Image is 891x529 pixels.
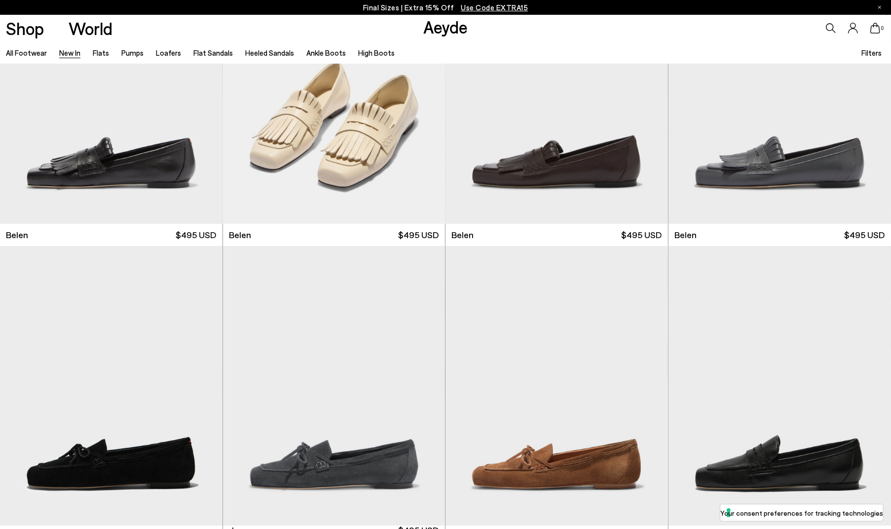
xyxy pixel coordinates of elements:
span: Belen [229,229,251,241]
a: Belen $495 USD [223,224,445,246]
a: Flats [93,48,109,57]
button: Your consent preferences for tracking technologies [720,504,883,521]
p: Final Sizes | Extra 15% Off [363,1,528,14]
span: 0 [880,26,885,31]
div: 2 / 6 [445,246,667,525]
span: $495 USD [176,229,216,241]
a: Ankle Boots [306,48,346,57]
a: All Footwear [6,48,47,57]
img: Jasper Moccasin Loafers [223,246,445,525]
img: Jasper Moccasin Loafers [445,246,668,525]
a: Loafers [156,48,181,57]
a: Shop [6,20,44,37]
span: Navigate to /collections/ss25-final-sizes [461,3,528,12]
span: Belen [451,229,474,241]
span: $495 USD [621,229,662,241]
a: World [69,20,112,37]
a: Heeled Sandals [245,48,294,57]
span: Belen [6,229,28,241]
a: Flat Sandals [193,48,233,57]
a: 6 / 6 1 / 6 2 / 6 3 / 6 4 / 6 5 / 6 6 / 6 1 / 6 Next slide Previous slide [223,246,445,525]
a: High Boots [358,48,395,57]
span: $495 USD [845,229,885,241]
a: Belen $495 USD [445,224,668,246]
label: Your consent preferences for tracking technologies [720,508,883,518]
img: Jasper Moccasin Loafers [445,246,667,525]
a: Pumps [121,48,144,57]
span: Belen [674,229,697,241]
span: $495 USD [399,229,439,241]
a: 0 [870,23,880,34]
a: Aeyde [423,16,468,37]
div: 1 / 6 [223,246,445,525]
span: Filters [861,48,882,57]
a: New In [59,48,80,57]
